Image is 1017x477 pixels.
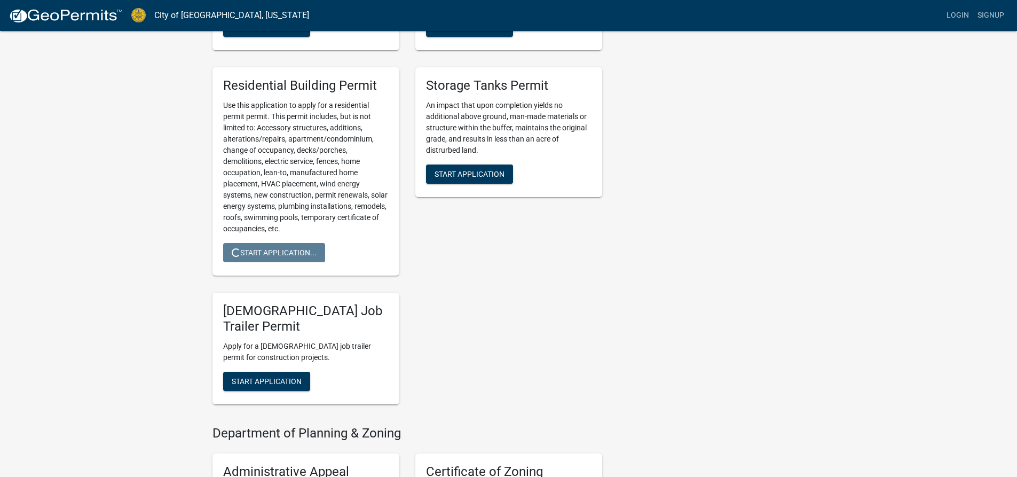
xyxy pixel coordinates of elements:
span: Start Application [232,23,302,32]
a: Signup [973,5,1008,26]
button: Start Application [223,372,310,391]
a: Login [942,5,973,26]
h5: Storage Tanks Permit [426,78,592,93]
button: Start Application [426,165,513,184]
button: Start Application... [223,243,325,262]
p: Use this application to apply for a residential permit permit. This permit includes, but is not l... [223,100,389,234]
span: Start Application [232,377,302,385]
span: Start Application [435,169,504,178]
span: Start Application [435,23,504,32]
span: Start Application... [232,248,317,256]
a: City of [GEOGRAPHIC_DATA], [US_STATE] [154,6,309,25]
p: Apply for a [DEMOGRAPHIC_DATA] job trailer permit for construction projects. [223,341,389,363]
h5: Residential Building Permit [223,78,389,93]
h4: Department of Planning & Zoning [212,426,602,441]
p: An impact that upon completion yields no additional above ground, man-made materials or structure... [426,100,592,156]
img: City of Jeffersonville, Indiana [131,8,146,22]
h5: [DEMOGRAPHIC_DATA] Job Trailer Permit [223,303,389,334]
